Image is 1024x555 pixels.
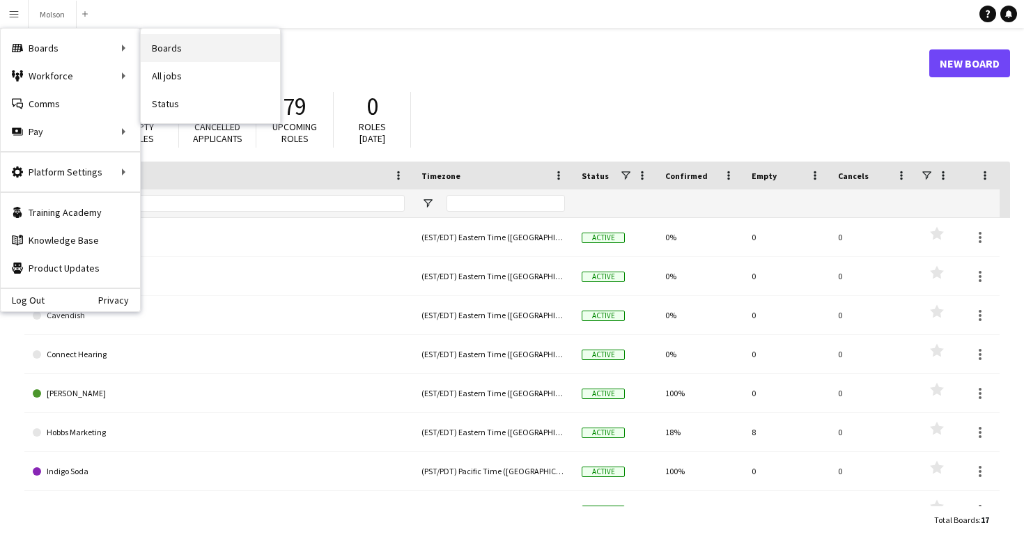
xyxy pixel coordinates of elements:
[413,218,573,256] div: (EST/EDT) Eastern Time ([GEOGRAPHIC_DATA] & [GEOGRAPHIC_DATA])
[413,413,573,451] div: (EST/EDT) Eastern Time ([GEOGRAPHIC_DATA] & [GEOGRAPHIC_DATA])
[830,257,916,295] div: 0
[1,62,140,90] div: Workforce
[752,171,777,181] span: Empty
[272,120,317,145] span: Upcoming roles
[1,226,140,254] a: Knowledge Base
[141,62,280,90] a: All jobs
[657,374,743,412] div: 100%
[366,91,378,122] span: 0
[1,158,140,186] div: Platform Settings
[33,413,405,452] a: Hobbs Marketing
[1,118,140,146] div: Pay
[743,257,830,295] div: 0
[830,218,916,256] div: 0
[421,197,434,210] button: Open Filter Menu
[830,413,916,451] div: 0
[657,413,743,451] div: 18%
[33,491,405,530] a: [GEOGRAPHIC_DATA]
[98,295,140,306] a: Privacy
[582,233,625,243] span: Active
[33,257,405,296] a: Bimbo
[830,335,916,373] div: 0
[743,452,830,490] div: 0
[33,452,405,491] a: Indigo Soda
[743,413,830,451] div: 8
[1,34,140,62] div: Boards
[830,452,916,490] div: 0
[1,198,140,226] a: Training Academy
[665,171,708,181] span: Confirmed
[582,171,609,181] span: Status
[141,90,280,118] a: Status
[743,218,830,256] div: 0
[413,452,573,490] div: (PST/PDT) Pacific Time ([GEOGRAPHIC_DATA] & [GEOGRAPHIC_DATA])
[33,374,405,413] a: [PERSON_NAME]
[830,374,916,412] div: 0
[743,491,830,529] div: 0
[929,49,1010,77] a: New Board
[582,428,625,438] span: Active
[33,218,405,257] a: 0TEMPLATE
[582,272,625,282] span: Active
[657,257,743,295] div: 0%
[657,296,743,334] div: 0%
[193,120,242,145] span: Cancelled applicants
[934,506,989,533] div: :
[582,389,625,399] span: Active
[657,335,743,373] div: 0%
[934,515,979,525] span: Total Boards
[141,34,280,62] a: Boards
[582,350,625,360] span: Active
[657,491,743,529] div: 0%
[1,295,45,306] a: Log Out
[830,491,916,529] div: 0
[1,90,140,118] a: Comms
[413,335,573,373] div: (EST/EDT) Eastern Time ([GEOGRAPHIC_DATA] & [GEOGRAPHIC_DATA])
[24,53,929,74] h1: Boards
[421,171,460,181] span: Timezone
[582,311,625,321] span: Active
[359,120,386,145] span: Roles [DATE]
[447,195,565,212] input: Timezone Filter Input
[283,91,307,122] span: 79
[582,467,625,477] span: Active
[1,254,140,282] a: Product Updates
[29,1,77,28] button: Molson
[830,296,916,334] div: 0
[657,452,743,490] div: 100%
[33,335,405,374] a: Connect Hearing
[413,296,573,334] div: (EST/EDT) Eastern Time ([GEOGRAPHIC_DATA] & [GEOGRAPHIC_DATA])
[413,257,573,295] div: (EST/EDT) Eastern Time ([GEOGRAPHIC_DATA] & [GEOGRAPHIC_DATA])
[582,506,625,516] span: Active
[657,218,743,256] div: 0%
[981,515,989,525] span: 17
[33,296,405,335] a: Cavendish
[743,335,830,373] div: 0
[743,374,830,412] div: 0
[413,491,573,529] div: (EST/EDT) Eastern Time ([GEOGRAPHIC_DATA] & [GEOGRAPHIC_DATA])
[58,195,405,212] input: Board name Filter Input
[838,171,869,181] span: Cancels
[743,296,830,334] div: 0
[413,374,573,412] div: (EST/EDT) Eastern Time ([GEOGRAPHIC_DATA] & [GEOGRAPHIC_DATA])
